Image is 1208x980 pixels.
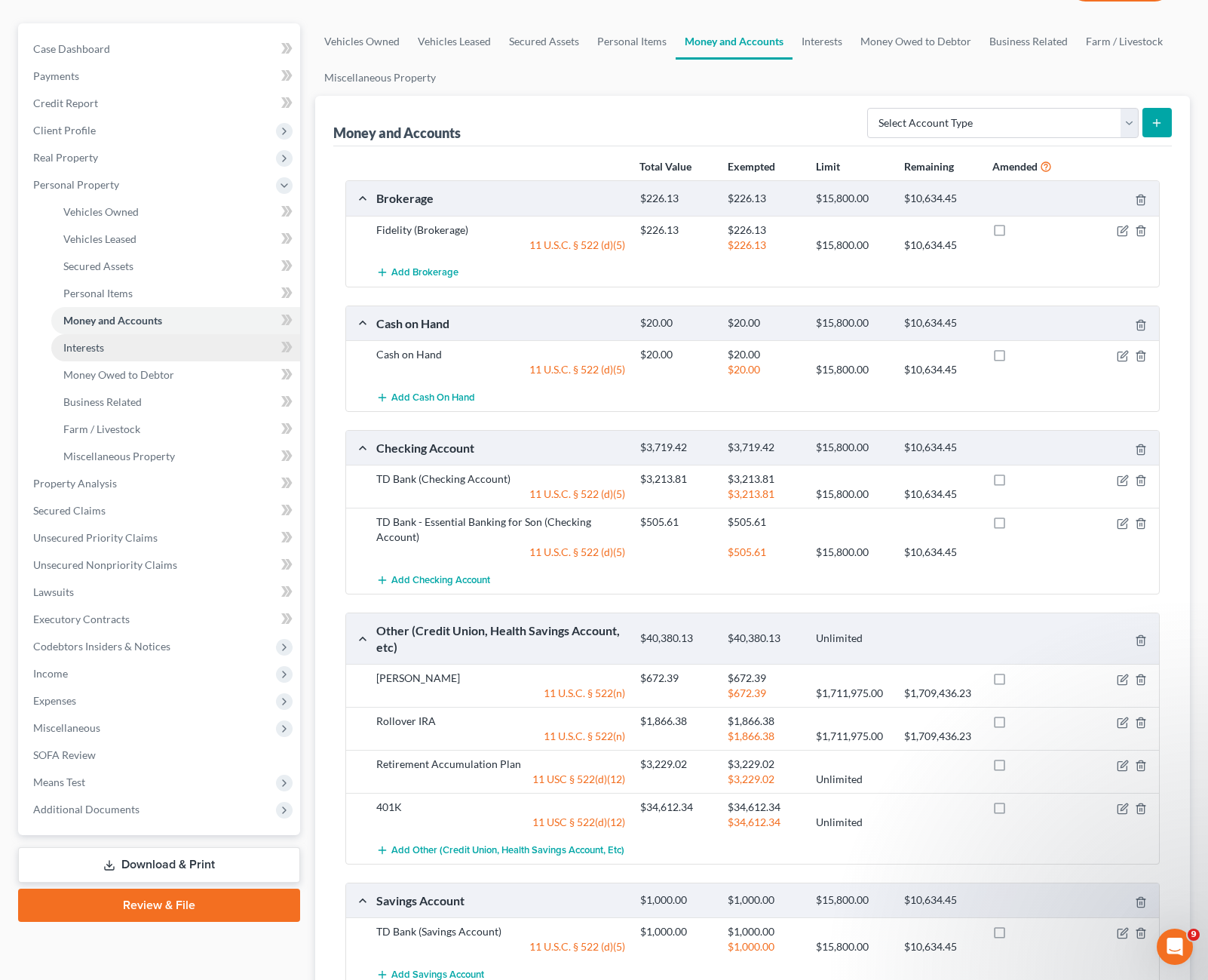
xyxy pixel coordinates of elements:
[808,441,897,455] div: $15,800.00
[33,694,76,707] span: Expenses
[54,389,594,401] span: Update! The MyChapter Client Portal is back up and running. Thank you for your patience!
[51,280,300,307] a: Personal Items
[54,347,141,363] div: [PERSON_NAME]
[369,622,633,655] div: Other (Credit Union, Health Savings Account, etc)
[369,472,633,487] div: TD Bank (Checking Account)
[369,939,633,954] div: 11 U.S.C. § 522 (d)(5)
[63,287,133,300] span: Personal Items
[54,180,141,195] div: [PERSON_NAME]
[720,487,808,502] div: $3,213.81
[720,631,808,646] div: $40,380.13
[720,192,808,206] div: $226.13
[63,232,136,245] span: Vehicles Leased
[376,836,624,864] button: Add Other (Credit Union, Health Savings Account, etc)
[980,23,1077,60] a: Business Related
[17,388,48,418] img: Profile image for James
[63,314,162,327] span: Money and Accounts
[100,471,201,531] button: Messages
[1077,23,1172,60] a: Farm / Livestock
[633,472,721,487] div: $3,213.81
[369,671,633,686] div: [PERSON_NAME]
[391,574,490,586] span: Add Checking Account
[633,515,721,530] div: $505.61
[720,772,808,787] div: $3,229.02
[369,714,633,729] div: Rollover IRA
[633,347,721,362] div: $20.00
[33,178,119,191] span: Personal Property
[33,585,74,598] span: Lawsuits
[17,220,48,250] img: Profile image for Lindsey
[720,223,808,238] div: $226.13
[633,192,721,206] div: $226.13
[54,68,141,84] div: [PERSON_NAME]
[33,504,106,517] span: Secured Claims
[904,160,954,173] strong: Remaining
[144,180,186,195] div: • [DATE]
[369,315,633,331] div: Cash on Hand
[897,939,985,954] div: $10,634.45
[144,459,186,475] div: • [DATE]
[808,686,897,701] div: $1,711,975.00
[63,260,133,272] span: Secured Assets
[369,223,633,238] div: Fidelity (Brokerage)
[391,844,624,856] span: Add Other (Credit Union, Health Savings Account, etc)
[18,847,300,883] a: Download & Print
[720,441,808,455] div: $3,719.42
[808,631,897,646] div: Unlimited
[144,403,186,419] div: • [DATE]
[633,223,721,238] div: $226.13
[369,924,633,939] div: TD Bank (Savings Account)
[17,164,48,195] img: Profile image for Kelly
[376,566,490,594] button: Add Checking Account
[144,291,186,307] div: • [DATE]
[409,23,500,60] a: Vehicles Leased
[54,459,141,475] div: [PERSON_NAME]
[239,508,263,519] span: Help
[808,815,897,830] div: Unlimited
[808,545,897,560] div: $15,800.00
[808,772,897,787] div: Unlimited
[633,757,721,772] div: $3,229.02
[720,686,808,701] div: $672.39
[369,892,633,908] div: Savings Account
[720,515,808,530] div: $505.61
[897,316,985,330] div: $10,634.45
[1157,929,1193,965] iframe: Intercom live chat
[720,800,808,815] div: $34,612.34
[588,23,676,60] a: Personal Items
[369,800,633,815] div: 401K
[633,893,721,908] div: $1,000.00
[808,238,897,253] div: $15,800.00
[720,714,808,729] div: $1,866.38
[720,815,808,830] div: $34,612.34
[720,939,808,954] div: $1,000.00
[897,487,985,502] div: $10,634.45
[816,160,840,173] strong: Limit
[112,7,193,32] h1: Messages
[639,160,691,173] strong: Total Value
[21,470,300,497] a: Property Analysis
[51,416,300,443] a: Farm / Livestock
[500,23,588,60] a: Secured Assets
[897,893,985,908] div: $10,634.45
[376,259,458,287] button: Add Brokerage
[21,606,300,633] a: Executory Contracts
[144,68,186,84] div: • [DATE]
[315,60,445,96] a: Miscellaneous Property
[808,192,897,206] div: $15,800.00
[992,160,1038,173] strong: Amended
[369,686,633,701] div: 11 U.S.C. § 522(n)
[21,524,300,551] a: Unsecured Priority Claims
[33,477,117,490] span: Property Analysis
[33,97,98,109] span: Credit Report
[720,924,808,939] div: $1,000.00
[897,441,985,455] div: $10,634.45
[333,124,461,142] div: Money and Accounts
[633,316,721,330] div: $20.00
[17,444,48,474] img: Profile image for James
[369,362,633,377] div: 11 U.S.C. § 522 (d)(5)
[369,515,633,545] div: TD Bank - Essential Banking for Son (Checking Account)
[391,267,458,279] span: Add Brokerage
[369,440,633,456] div: Checking Account
[369,487,633,502] div: 11 U.S.C. § 522 (d)(5)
